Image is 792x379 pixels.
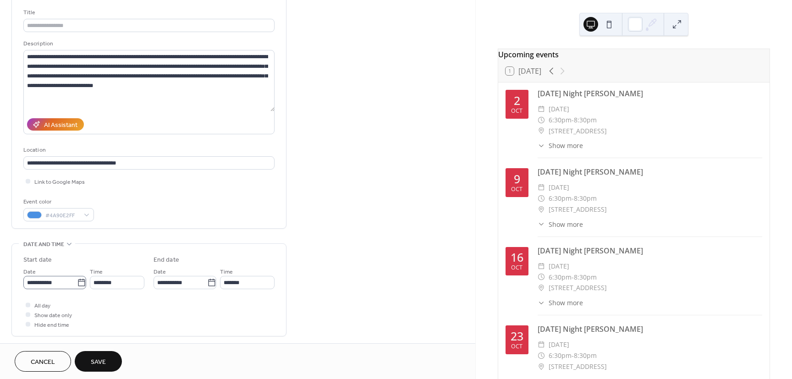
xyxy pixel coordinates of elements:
[154,255,179,265] div: End date
[514,95,520,106] div: 2
[45,211,79,220] span: #4A90E2FF
[538,298,545,308] div: ​
[154,267,166,277] span: Date
[538,115,545,126] div: ​
[538,339,545,350] div: ​
[75,351,122,372] button: Save
[574,350,597,361] span: 8:30pm
[572,272,574,283] span: -
[549,126,607,137] span: [STREET_ADDRESS]
[538,361,545,372] div: ​
[538,193,545,204] div: ​
[90,267,103,277] span: Time
[23,240,64,249] span: Date and time
[538,245,762,256] div: [DATE] Night [PERSON_NAME]
[23,145,273,155] div: Location
[538,220,583,229] button: ​Show more
[44,121,77,130] div: AI Assistant
[549,261,569,272] span: [DATE]
[538,272,545,283] div: ​
[511,187,522,192] div: Oct
[511,265,522,271] div: Oct
[538,220,545,229] div: ​
[511,252,523,263] div: 16
[572,193,574,204] span: -
[511,108,522,114] div: Oct
[23,8,273,17] div: Title
[91,357,106,367] span: Save
[538,261,545,272] div: ​
[511,330,523,342] div: 23
[574,272,597,283] span: 8:30pm
[23,255,52,265] div: Start date
[538,324,762,335] div: [DATE] Night [PERSON_NAME]
[549,193,572,204] span: 6:30pm
[23,267,36,277] span: Date
[549,220,583,229] span: Show more
[34,301,50,311] span: All day
[15,351,71,372] button: Cancel
[574,193,597,204] span: 8:30pm
[538,204,545,215] div: ​
[549,282,607,293] span: [STREET_ADDRESS]
[549,272,572,283] span: 6:30pm
[549,298,583,308] span: Show more
[538,104,545,115] div: ​
[549,204,607,215] span: [STREET_ADDRESS]
[23,39,273,49] div: Description
[549,339,569,350] span: [DATE]
[538,298,583,308] button: ​Show more
[538,141,545,150] div: ​
[514,173,520,185] div: 9
[549,104,569,115] span: [DATE]
[549,182,569,193] span: [DATE]
[549,115,572,126] span: 6:30pm
[220,267,233,277] span: Time
[538,282,545,293] div: ​
[511,344,522,350] div: Oct
[549,361,607,372] span: [STREET_ADDRESS]
[549,141,583,150] span: Show more
[27,118,84,131] button: AI Assistant
[572,115,574,126] span: -
[549,350,572,361] span: 6:30pm
[538,88,762,99] div: [DATE] Night [PERSON_NAME]
[31,357,55,367] span: Cancel
[574,115,597,126] span: 8:30pm
[34,320,69,330] span: Hide end time
[572,350,574,361] span: -
[23,197,92,207] div: Event color
[34,177,85,187] span: Link to Google Maps
[538,141,583,150] button: ​Show more
[538,350,545,361] div: ​
[538,166,762,177] div: [DATE] Night [PERSON_NAME]
[498,49,770,60] div: Upcoming events
[538,182,545,193] div: ​
[538,126,545,137] div: ​
[34,311,72,320] span: Show date only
